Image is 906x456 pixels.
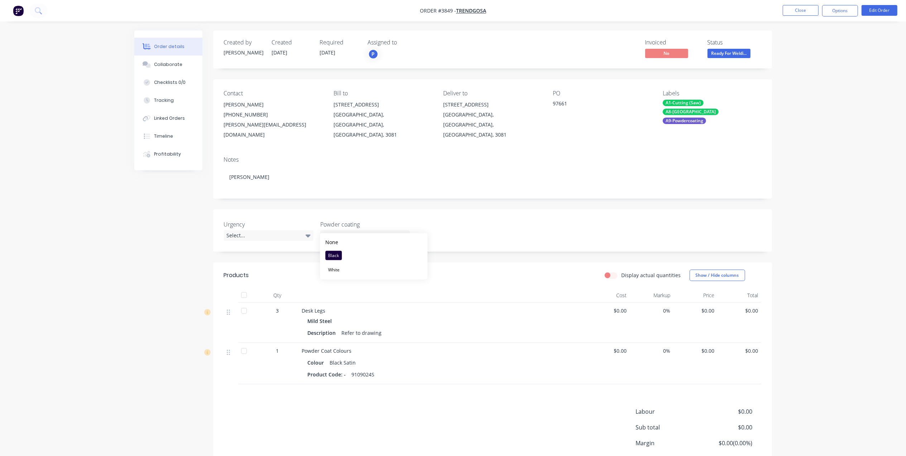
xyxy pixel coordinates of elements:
span: 1 [276,347,279,355]
div: PO [553,90,651,97]
div: Bill to [334,90,432,97]
button: Order details [134,38,202,56]
div: Colour [308,357,327,368]
button: Close [783,5,819,16]
div: Invoiced [645,39,699,46]
span: Margin [636,439,700,447]
div: [PERSON_NAME][PHONE_NUMBER][PERSON_NAME][EMAIL_ADDRESS][DOMAIN_NAME] [224,100,322,140]
div: Status [708,39,761,46]
div: Markup [629,288,673,303]
span: $0.00 [699,407,752,416]
div: 9109024S [349,369,378,380]
span: [DATE] [320,49,336,56]
button: Timeline [134,127,202,145]
div: Required [320,39,359,46]
div: A9-Powdercoating [663,118,706,124]
button: Linked Orders [134,109,202,127]
div: [GEOGRAPHIC_DATA], [GEOGRAPHIC_DATA], [GEOGRAPHIC_DATA], 3081 [443,110,541,140]
div: Created by [224,39,263,46]
button: Options [822,5,858,16]
span: Sub total [636,423,700,432]
div: Refer to drawing [339,328,385,338]
div: Contact [224,90,322,97]
div: Black Satin [327,357,359,368]
div: Labels [663,90,761,97]
span: Powder Coat Colours [302,347,352,354]
button: P [368,49,379,60]
span: $0.00 [699,423,752,432]
button: Profitability [134,145,202,163]
div: White [325,265,342,275]
span: No [645,49,688,58]
label: Display actual quantities [622,271,681,279]
div: Created [272,39,311,46]
div: Product Code: - [308,369,349,380]
label: Urgency [224,220,313,229]
button: Black [320,248,427,263]
span: Ready For Weldi... [708,49,751,58]
a: Trendgosa [456,8,486,14]
div: Order details [154,43,184,50]
span: $0.00 ( 0.00 %) [699,439,752,447]
span: $0.00 [676,347,715,355]
span: 0% [632,347,671,355]
div: None [325,238,338,246]
span: 0% [632,307,671,314]
div: A1-Cutting (Saw) [663,100,704,106]
button: None [320,236,427,248]
button: Show / Hide columns [690,270,745,281]
div: Checklists 0/0 [154,79,186,86]
img: Factory [13,5,24,16]
div: [GEOGRAPHIC_DATA], [GEOGRAPHIC_DATA], [GEOGRAPHIC_DATA], 3081 [334,110,432,140]
div: [PERSON_NAME] [224,100,322,110]
span: [DATE] [272,49,288,56]
span: Labour [636,407,700,416]
div: Qty [256,288,299,303]
span: 3 [276,307,279,314]
div: A8-[GEOGRAPHIC_DATA] [663,109,719,115]
div: [PERSON_NAME][EMAIL_ADDRESS][DOMAIN_NAME] [224,120,322,140]
div: Notes [224,156,761,163]
div: Products [224,271,249,280]
button: Checklists 0/0 [134,73,202,91]
button: Tracking [134,91,202,109]
button: White [320,263,427,277]
div: Linked Orders [154,115,185,122]
div: Timeline [154,133,173,139]
div: [PERSON_NAME] [224,49,263,56]
div: Collaborate [154,61,182,68]
div: Cost [586,288,630,303]
div: Select... [320,230,410,241]
div: Description [308,328,339,338]
div: Tracking [154,97,174,104]
div: [PHONE_NUMBER] [224,110,322,120]
div: Profitability [154,151,181,157]
div: Price [673,288,718,303]
span: $0.00 [720,347,758,355]
label: Powder coating [320,220,410,229]
span: $0.00 [589,307,627,314]
div: Total [717,288,761,303]
div: [PERSON_NAME] [224,166,761,188]
div: [STREET_ADDRESS][GEOGRAPHIC_DATA], [GEOGRAPHIC_DATA], [GEOGRAPHIC_DATA], 3081 [334,100,432,140]
div: Black [325,251,342,260]
span: $0.00 [720,307,758,314]
div: 97661 [553,100,643,110]
div: Select... [224,230,313,241]
div: [STREET_ADDRESS] [443,100,541,110]
div: Mild Steel [308,316,335,326]
div: [STREET_ADDRESS][GEOGRAPHIC_DATA], [GEOGRAPHIC_DATA], [GEOGRAPHIC_DATA], 3081 [443,100,541,140]
span: Order #3849 - [420,8,456,14]
span: $0.00 [589,347,627,355]
div: [STREET_ADDRESS] [334,100,432,110]
div: Assigned to [368,39,440,46]
button: Collaborate [134,56,202,73]
button: Edit Order [862,5,897,16]
span: $0.00 [676,307,715,314]
button: Ready For Weldi... [708,49,751,60]
span: Desk Legs [302,307,326,314]
div: Deliver to [443,90,541,97]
